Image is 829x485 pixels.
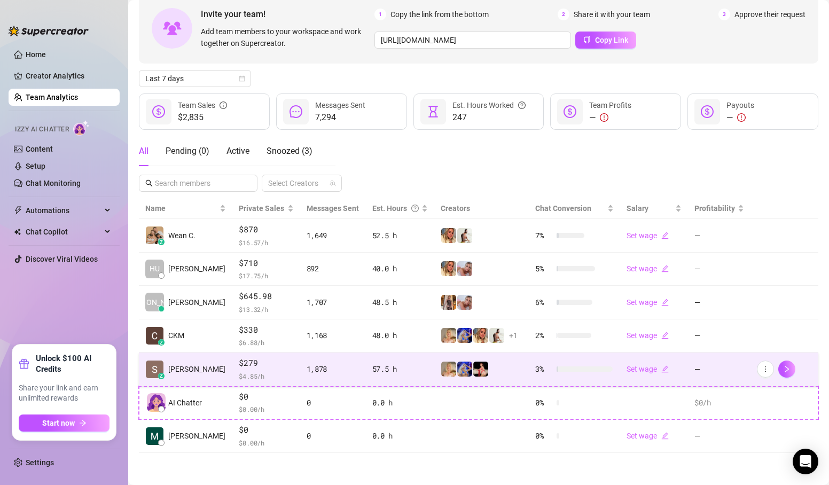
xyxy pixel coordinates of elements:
[26,179,81,187] a: Chat Monitoring
[688,286,750,319] td: —
[535,363,552,375] span: 3 %
[694,397,744,409] div: $0 /h
[146,327,163,345] img: CKM
[457,328,472,343] img: Courtney
[734,9,805,20] span: Approve their request
[79,419,87,427] span: arrow-right
[239,204,284,213] span: Private Sales
[583,36,591,43] span: copy
[36,353,110,374] strong: Unlock $100 AI Credits
[694,204,735,213] span: Profitability
[42,419,75,427] span: Start now
[307,263,359,275] div: 892
[372,230,428,241] div: 52.5 h
[307,330,359,341] div: 1,168
[126,296,183,308] span: [PERSON_NAME]
[457,261,472,276] img: Kelsey
[26,67,111,84] a: Creator Analytics
[307,363,359,375] div: 1,878
[290,105,302,118] span: message
[155,177,243,189] input: Search members
[535,296,552,308] span: 6 %
[14,206,22,215] span: thunderbolt
[627,365,669,373] a: Set wageedit
[452,111,526,124] span: 247
[239,290,293,303] span: $645.98
[201,7,374,21] span: Invite your team!
[168,263,225,275] span: [PERSON_NAME]
[307,430,359,442] div: 0
[574,9,650,20] span: Share it with your team
[661,365,669,373] span: edit
[661,232,669,239] span: edit
[307,230,359,241] div: 1,649
[701,105,714,118] span: dollar-circle
[239,371,293,381] span: $ 4.85 /h
[158,239,165,245] div: z
[452,99,526,111] div: Est. Hours Worked
[166,145,209,158] div: Pending ( 0 )
[688,219,750,253] td: —
[441,228,456,243] img: Rachael
[239,304,293,315] span: $ 13.32 /h
[441,362,456,377] img: Karen
[535,230,552,241] span: 7 %
[139,198,232,219] th: Name
[14,228,21,236] img: Chat Copilot
[239,237,293,248] span: $ 16.57 /h
[239,270,293,281] span: $ 17.75 /h
[535,204,591,213] span: Chat Conversion
[146,361,163,378] img: Sheldon
[372,263,428,275] div: 40.0 h
[152,105,165,118] span: dollar-circle
[307,204,359,213] span: Messages Sent
[473,328,488,343] img: Rachael
[178,99,227,111] div: Team Sales
[150,263,160,275] span: HU
[201,26,370,49] span: Add team members to your workspace and work together on Supercreator.
[147,393,166,412] img: izzy-ai-chatter-avatar-DDCN_rTZ.svg
[9,26,89,36] img: logo-BBDzfeDw.svg
[239,390,293,403] span: $0
[390,9,489,20] span: Copy the link from the bottom
[441,261,456,276] img: Rachael
[627,231,669,240] a: Set wageedit
[661,299,669,306] span: edit
[26,255,98,263] a: Discover Viral Videos
[168,296,225,308] span: [PERSON_NAME]
[158,373,165,379] div: z
[564,105,576,118] span: dollar-circle
[168,230,195,241] span: Wean C.
[372,330,428,341] div: 48.0 h
[627,432,669,440] a: Set wageedit
[457,295,472,310] img: Kelsey
[168,430,225,442] span: [PERSON_NAME]
[372,202,419,214] div: Est. Hours
[372,430,428,442] div: 0.0 h
[434,198,529,219] th: Creators
[26,145,53,153] a: Content
[26,202,101,219] span: Automations
[411,202,419,214] span: question-circle
[307,397,359,409] div: 0
[688,319,750,353] td: —
[374,9,386,20] span: 1
[726,111,754,124] div: —
[239,324,293,337] span: $330
[26,458,54,467] a: Settings
[239,357,293,370] span: $279
[441,328,456,343] img: Karen
[239,437,293,448] span: $ 0.00 /h
[19,358,29,369] span: gift
[783,365,791,373] span: right
[589,111,631,124] div: —
[73,120,90,136] img: AI Chatter
[139,145,148,158] div: All
[627,331,669,340] a: Set wageedit
[267,146,312,156] span: Snoozed ( 3 )
[535,397,552,409] span: 0 %
[457,362,472,377] img: Courtney
[226,146,249,156] span: Active
[737,113,746,122] span: exclamation-circle
[178,111,227,124] span: $2,835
